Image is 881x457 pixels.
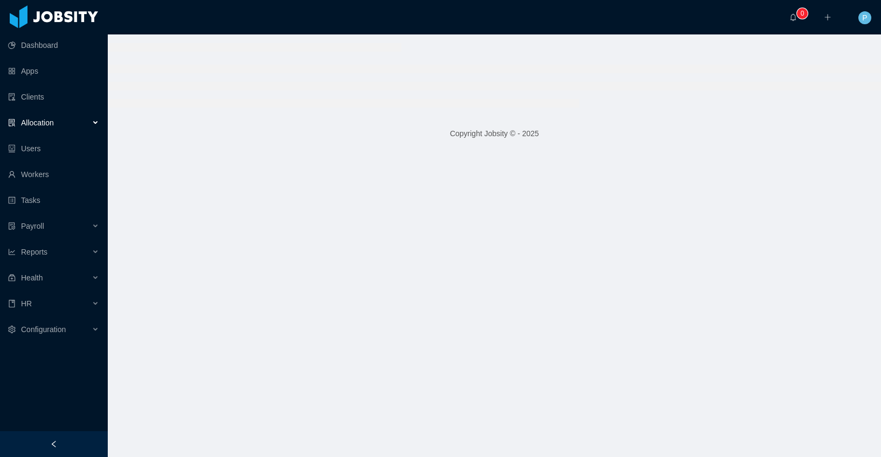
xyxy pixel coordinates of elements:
[8,164,99,185] a: icon: userWorkers
[824,13,831,21] i: icon: plus
[789,13,797,21] i: icon: bell
[21,118,54,127] span: Allocation
[21,248,47,256] span: Reports
[8,119,16,126] i: icon: solution
[862,11,867,24] span: P
[8,222,16,230] i: icon: file-protect
[21,325,66,334] span: Configuration
[8,300,16,307] i: icon: book
[108,115,881,152] footer: Copyright Jobsity © - 2025
[21,273,43,282] span: Health
[21,222,44,230] span: Payroll
[8,274,16,282] i: icon: medicine-box
[21,299,32,308] span: HR
[8,248,16,256] i: icon: line-chart
[797,8,808,19] sup: 0
[8,60,99,82] a: icon: appstoreApps
[8,34,99,56] a: icon: pie-chartDashboard
[8,138,99,159] a: icon: robotUsers
[8,86,99,108] a: icon: auditClients
[8,189,99,211] a: icon: profileTasks
[8,326,16,333] i: icon: setting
